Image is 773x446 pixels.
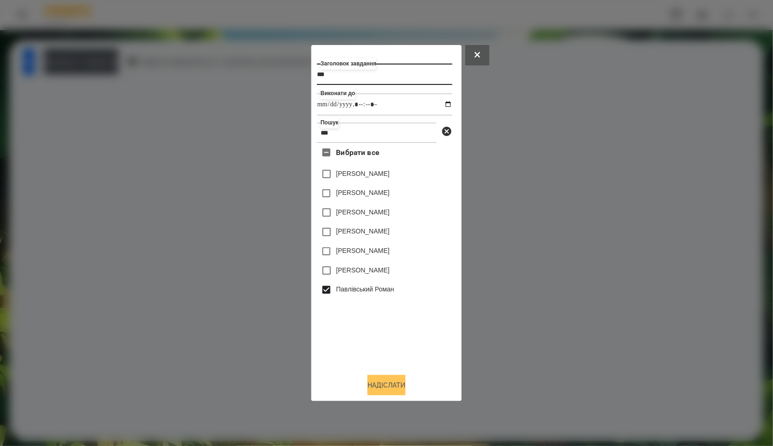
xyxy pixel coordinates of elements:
[336,169,390,178] label: [PERSON_NAME]
[336,284,394,294] label: Павлівський Роман
[336,265,390,275] label: [PERSON_NAME]
[321,88,355,99] label: Виконати до
[336,147,380,158] span: Вибрати все
[336,226,390,236] label: [PERSON_NAME]
[367,375,406,395] button: Надіслати
[336,246,390,255] label: [PERSON_NAME]
[321,117,339,129] label: Пошук
[321,58,376,70] label: Заголовок завдання
[336,207,390,217] label: [PERSON_NAME]
[336,188,390,197] label: [PERSON_NAME]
